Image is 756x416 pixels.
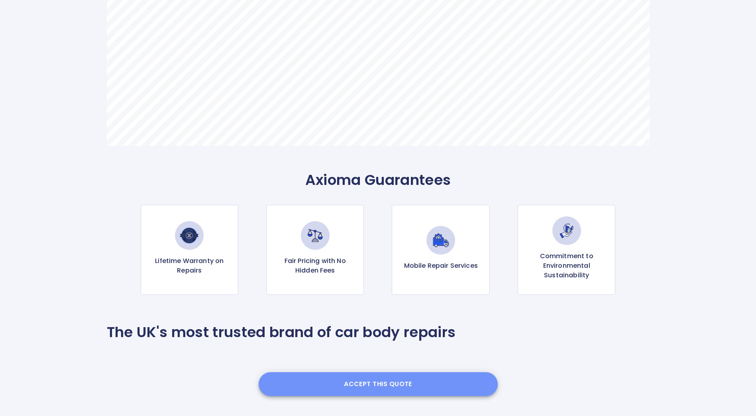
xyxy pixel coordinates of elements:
[524,251,609,280] p: Commitment to Environmental Sustainability
[147,256,232,275] p: Lifetime Warranty on Repairs
[175,221,204,250] img: Lifetime Warranty on Repairs
[107,324,456,341] p: The UK's most trusted brand of car body repairs
[552,216,581,245] img: Commitment to Environmental Sustainability
[273,256,357,275] p: Fair Pricing with No Hidden Fees
[107,171,650,189] p: Axioma Guarantees
[426,226,455,255] img: Mobile Repair Services
[301,221,330,250] img: Fair Pricing with No Hidden Fees
[107,354,650,410] iframe: Customer reviews powered by Trustpilot
[259,372,498,396] button: Accept this Quote
[404,261,478,271] p: Mobile Repair Services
